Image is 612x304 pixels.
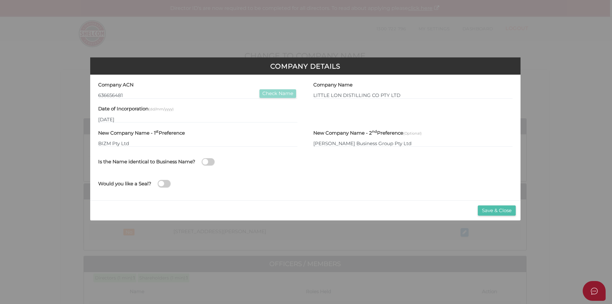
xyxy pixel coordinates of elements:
h4: Is the Name identical to Business Name? [98,159,195,165]
h4: Date of Incorporation [98,106,174,112]
button: Open asap [583,281,606,301]
h4: Would you like a Seal? [98,181,151,187]
sup: st [156,129,159,134]
h4: New Company Name - 2 Preference [313,130,422,136]
small: (Optional) [403,131,422,136]
small: (dd/mm/yyyy) [149,107,174,111]
sup: nd [372,129,377,134]
h4: New Company Name - 1 Preference [98,130,185,136]
button: Save & Close [478,205,516,216]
